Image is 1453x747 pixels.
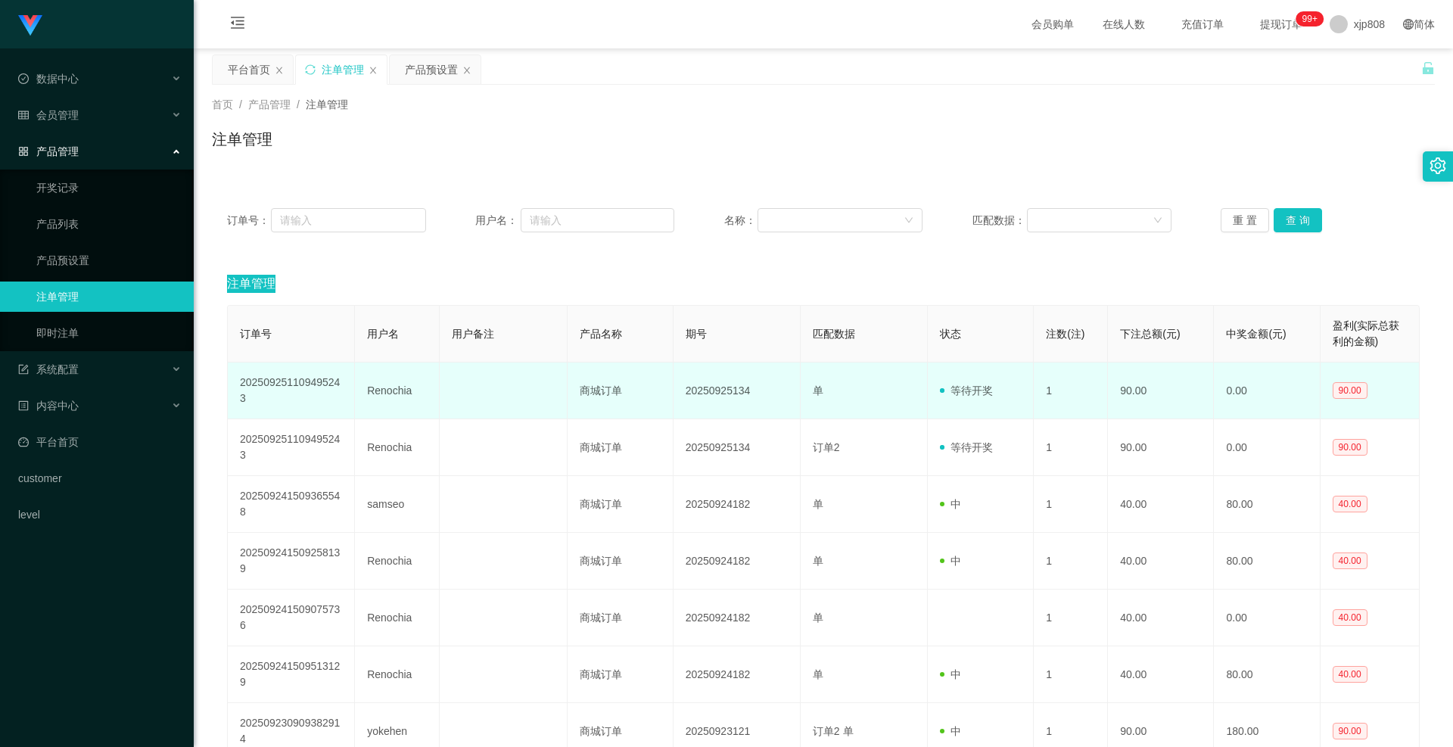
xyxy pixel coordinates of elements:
[686,328,707,340] span: 期号
[1034,646,1108,703] td: 1
[568,419,674,476] td: 商城订单
[18,15,42,36] img: logo.9652507e.png
[248,98,291,110] span: 产品管理
[36,245,182,275] a: 产品预设置
[18,110,29,120] i: 图标: table
[1333,319,1400,347] span: 盈利(实际总获利的金额)
[1034,476,1108,533] td: 1
[940,725,961,737] span: 中
[1333,666,1367,683] span: 40.00
[674,419,801,476] td: 20250925134
[1333,723,1367,739] span: 90.00
[904,216,913,226] i: 图标: down
[271,208,425,232] input: 请输入
[813,328,855,340] span: 匹配数据
[1108,419,1214,476] td: 90.00
[1108,646,1214,703] td: 40.00
[568,533,674,590] td: 商城订单
[568,476,674,533] td: 商城订单
[18,427,182,457] a: 图标: dashboard平台首页
[1296,11,1324,26] sup: 327
[521,208,674,232] input: 请输入
[1421,61,1435,75] i: 图标: unlock
[18,363,79,375] span: 系统配置
[36,318,182,348] a: 即时注单
[227,213,271,229] span: 订单号：
[355,419,440,476] td: Renochia
[1214,533,1320,590] td: 80.00
[1214,419,1320,476] td: 0.00
[1120,328,1180,340] span: 下注总额(元)
[674,533,801,590] td: 20250924182
[813,498,823,510] span: 单
[1046,328,1084,340] span: 注数(注)
[940,328,961,340] span: 状态
[674,476,801,533] td: 20250924182
[674,363,801,419] td: 20250925134
[36,209,182,239] a: 产品列表
[297,98,300,110] span: /
[1214,646,1320,703] td: 80.00
[228,476,355,533] td: 202509241509365548
[568,646,674,703] td: 商城订单
[228,55,270,84] div: 平台首页
[674,646,801,703] td: 20250924182
[1274,208,1322,232] button: 查 询
[568,363,674,419] td: 商城订单
[724,213,758,229] span: 名称：
[18,146,29,157] i: 图标: appstore-o
[1403,19,1414,30] i: 图标: global
[212,1,263,49] i: 图标: menu-fold
[322,55,364,84] div: 注单管理
[212,128,272,151] h1: 注单管理
[18,73,79,85] span: 数据中心
[228,419,355,476] td: 202509251109495243
[1333,496,1367,512] span: 40.00
[1430,157,1446,174] i: 图标: setting
[940,555,961,567] span: 中
[813,384,823,397] span: 单
[1108,476,1214,533] td: 40.00
[1034,590,1108,646] td: 1
[228,533,355,590] td: 202509241509258139
[674,590,801,646] td: 20250924182
[940,441,993,453] span: 等待开奖
[1226,328,1286,340] span: 中奖金额(元)
[1333,552,1367,569] span: 40.00
[306,98,348,110] span: 注单管理
[972,213,1027,229] span: 匹配数据：
[369,66,378,75] i: 图标: close
[940,668,961,680] span: 中
[1252,19,1310,30] span: 提现订单
[1095,19,1153,30] span: 在线人数
[568,590,674,646] td: 商城订单
[367,328,399,340] span: 用户名
[452,328,494,340] span: 用户备注
[1214,476,1320,533] td: 80.00
[18,109,79,121] span: 会员管理
[1108,363,1214,419] td: 90.00
[355,476,440,533] td: samseo
[1034,419,1108,476] td: 1
[305,64,316,75] i: 图标: sync
[355,533,440,590] td: Renochia
[1214,590,1320,646] td: 0.00
[405,55,458,84] div: 产品预设置
[462,66,471,75] i: 图标: close
[1108,533,1214,590] td: 40.00
[228,646,355,703] td: 202509241509513129
[36,282,182,312] a: 注单管理
[18,73,29,84] i: 图标: check-circle-o
[813,555,823,567] span: 单
[1034,533,1108,590] td: 1
[813,725,854,737] span: 订单2 单
[813,612,823,624] span: 单
[355,590,440,646] td: Renochia
[355,363,440,419] td: Renochia
[18,364,29,375] i: 图标: form
[36,173,182,203] a: 开奖记录
[228,363,355,419] td: 202509251109495243
[1333,382,1367,399] span: 90.00
[355,646,440,703] td: Renochia
[212,98,233,110] span: 首页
